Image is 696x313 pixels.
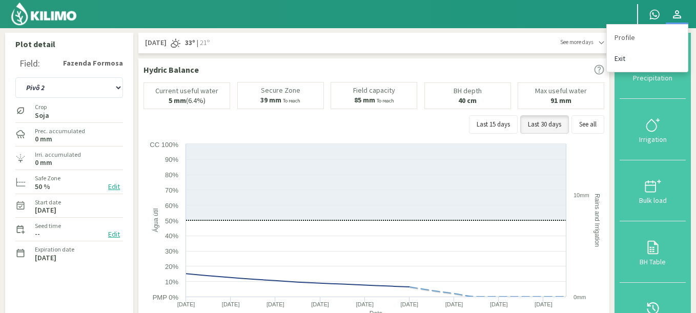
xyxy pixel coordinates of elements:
[35,127,85,136] label: Prec. accumulated
[620,160,686,221] button: Bulk load
[155,87,218,95] p: Current useful water
[165,278,178,286] text: 10%
[169,97,206,105] p: (6.4%)
[571,115,604,134] button: See all
[150,141,178,149] text: CC 100%
[169,96,186,105] b: 5 mm
[454,87,482,95] p: BH depth
[560,38,593,47] span: See more days
[535,87,587,95] p: Max useful water
[35,198,61,207] label: Start date
[283,97,300,104] small: To reach
[469,115,518,134] button: Last 15 days
[458,96,477,105] b: 40 cm
[165,171,178,179] text: 80%
[260,95,281,105] b: 39 mm
[593,194,601,247] text: Rains and Irrigation
[607,48,688,69] a: Exit
[550,96,571,105] b: 91 mm
[267,301,284,307] text: [DATE]
[311,301,329,307] text: [DATE]
[165,247,178,255] text: 30%
[35,231,40,237] label: --
[165,217,178,225] text: 50%
[165,186,178,194] text: 70%
[153,294,179,301] text: PMP 0%
[165,202,178,210] text: 60%
[35,150,81,159] label: Irri. accumulated
[105,181,123,193] button: Edit
[35,221,61,231] label: Seed time
[35,174,60,183] label: Safe Zone
[574,192,589,198] text: 10mm
[15,38,123,50] p: Plot detail
[535,301,552,307] text: [DATE]
[261,87,300,94] p: Secure Zone
[144,64,199,76] p: Hydric Balance
[377,97,394,104] small: To reach
[356,301,374,307] text: [DATE]
[354,95,375,105] b: 85 mm
[144,38,167,48] span: [DATE]
[222,301,240,307] text: [DATE]
[520,115,569,134] button: Last 30 days
[165,263,178,270] text: 20%
[620,221,686,282] button: BH Table
[35,245,74,254] label: Expiration date
[574,294,586,300] text: 0mm
[198,38,210,48] span: 21º
[197,38,198,48] span: |
[185,38,195,47] strong: 33º
[623,74,683,81] div: Precipitation
[35,102,49,112] label: Crop
[35,255,56,261] label: [DATE]
[607,27,688,48] a: Profile
[490,301,508,307] text: [DATE]
[165,156,178,163] text: 90%
[35,159,52,166] label: 0 mm
[152,208,159,233] text: Água útil
[401,301,419,307] text: [DATE]
[620,99,686,160] button: Irrigation
[165,232,178,240] text: 40%
[35,207,56,214] label: [DATE]
[35,112,49,119] label: Soja
[63,58,123,69] strong: Fazenda Formosa
[19,58,40,69] div: Field:
[35,183,50,190] label: 50 %
[353,87,395,94] p: Field capacity
[623,136,683,143] div: Irrigation
[623,258,683,265] div: BH Table
[35,136,52,142] label: 0 mm
[10,2,77,26] img: Kilimo
[177,301,195,307] text: [DATE]
[623,197,683,204] div: Bulk load
[105,228,123,240] button: Edit
[445,301,463,307] text: [DATE]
